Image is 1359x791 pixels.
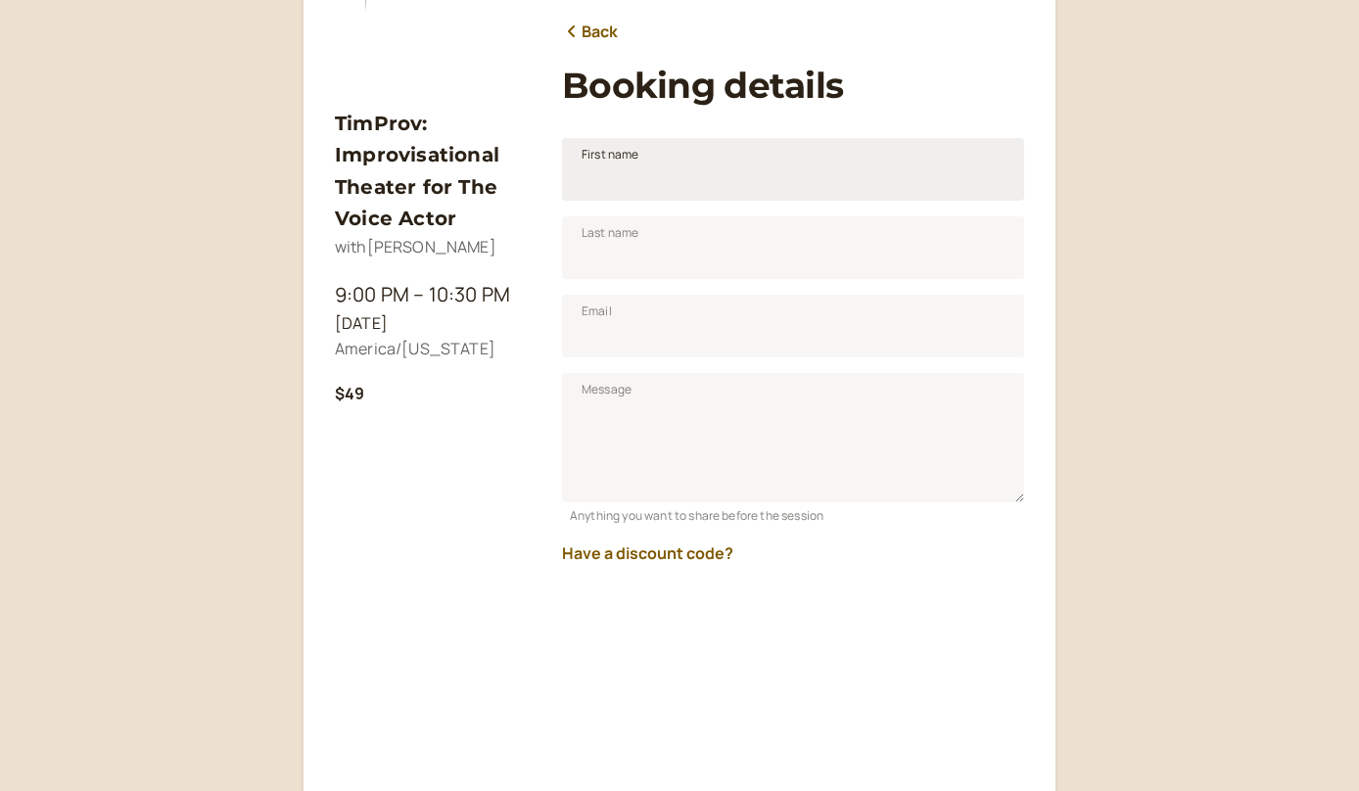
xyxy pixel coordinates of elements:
h1: Booking details [562,65,1024,107]
span: Email [582,302,612,321]
input: Email [562,295,1024,357]
span: Last name [582,223,638,243]
div: 9:00 PM – 10:30 PM [335,279,531,310]
span: with [PERSON_NAME] [335,236,496,257]
textarea: Message [562,373,1024,502]
input: Last name [562,216,1024,279]
div: America/[US_STATE] [335,337,531,362]
h3: TimProv: Improvisational Theater for The Voice Actor [335,108,531,235]
b: $49 [335,383,364,404]
div: Anything you want to share before the session [562,502,1024,525]
span: First name [582,145,639,164]
a: Back [562,20,619,45]
span: Message [582,380,632,399]
div: [DATE] [335,311,531,337]
button: Have a discount code? [562,544,733,562]
input: First name [562,138,1024,201]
